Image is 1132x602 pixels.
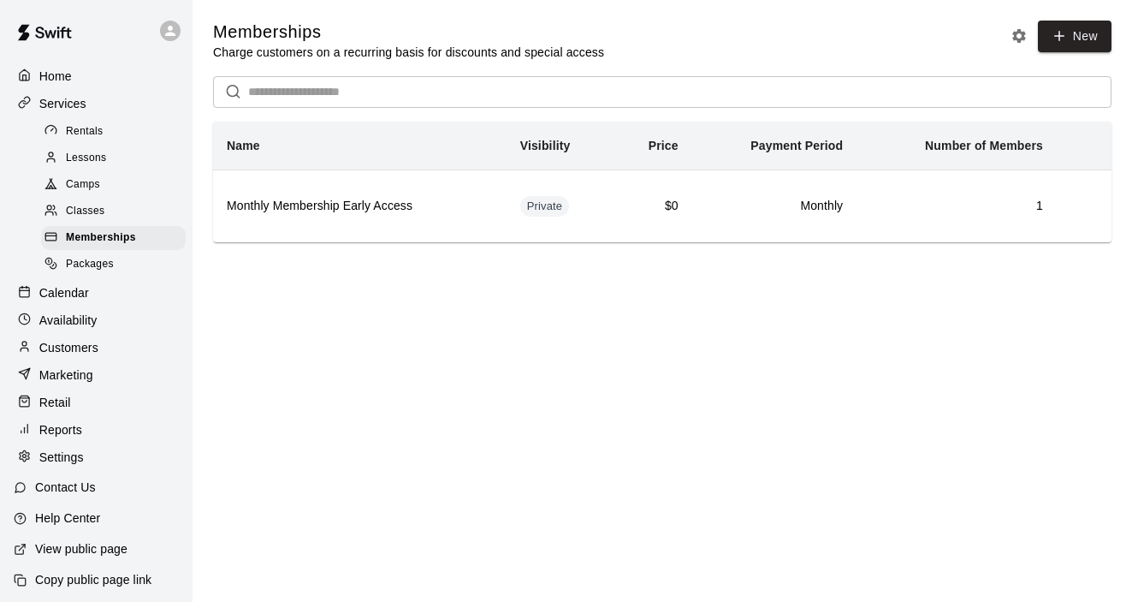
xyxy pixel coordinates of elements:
[41,199,193,225] a: Classes
[66,256,114,273] span: Packages
[627,197,679,216] h6: $0
[39,339,98,356] p: Customers
[41,146,186,170] div: Lessons
[39,68,72,85] p: Home
[41,253,186,277] div: Packages
[14,91,179,116] a: Services
[66,229,136,247] span: Memberships
[870,197,1043,216] h6: 1
[1006,23,1032,49] button: Memberships settings
[41,120,186,144] div: Rentals
[66,123,104,140] span: Rentals
[39,449,84,466] p: Settings
[41,225,193,252] a: Memberships
[706,197,843,216] h6: Monthly
[66,176,100,194] span: Camps
[35,571,151,588] p: Copy public page link
[41,200,186,224] div: Classes
[41,172,193,199] a: Camps
[1038,21,1111,52] a: New
[520,199,570,215] span: Private
[41,118,193,145] a: Rentals
[35,510,100,527] p: Help Center
[14,444,179,470] a: Settings
[520,196,570,217] div: This membership is hidden from the memberships page
[213,44,604,61] p: Charge customers on a recurring basis for discounts and special access
[14,63,179,89] a: Home
[750,139,843,152] b: Payment Period
[41,173,186,197] div: Camps
[14,280,179,306] a: Calendar
[649,139,679,152] b: Price
[14,307,179,333] a: Availability
[520,139,571,152] b: Visibility
[14,362,179,388] a: Marketing
[39,312,98,329] p: Availability
[39,421,82,438] p: Reports
[227,139,260,152] b: Name
[39,95,86,112] p: Services
[14,417,179,443] a: Reports
[35,540,127,557] p: View public page
[213,122,1111,242] table: simple table
[66,150,107,167] span: Lessons
[14,390,179,415] a: Retail
[66,203,104,220] span: Classes
[35,479,96,496] p: Contact Us
[41,252,193,278] a: Packages
[14,335,179,361] a: Customers
[41,226,186,250] div: Memberships
[39,367,93,384] p: Marketing
[39,284,89,301] p: Calendar
[41,145,193,171] a: Lessons
[39,394,71,411] p: Retail
[925,139,1043,152] b: Number of Members
[227,197,493,216] h6: Monthly Membership Early Access
[213,21,604,44] h5: Memberships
